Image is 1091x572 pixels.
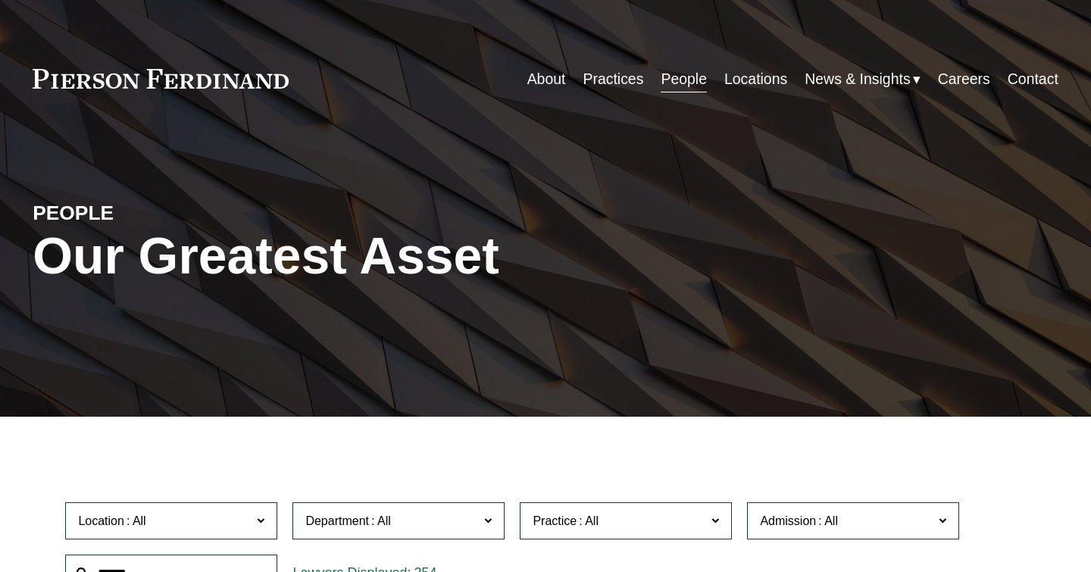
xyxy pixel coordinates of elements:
span: Location [78,514,124,527]
h4: PEOPLE [33,201,289,226]
a: Practices [583,64,643,94]
a: Careers [938,64,990,94]
span: Admission [760,514,816,527]
a: Contact [1008,64,1058,94]
a: folder dropdown [805,64,920,94]
a: Locations [724,64,787,94]
a: People [661,64,707,94]
span: Department [305,514,369,527]
a: About [527,64,566,94]
h1: Our Greatest Asset [33,227,716,286]
span: News & Insights [805,66,910,92]
span: Practice [533,514,577,527]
